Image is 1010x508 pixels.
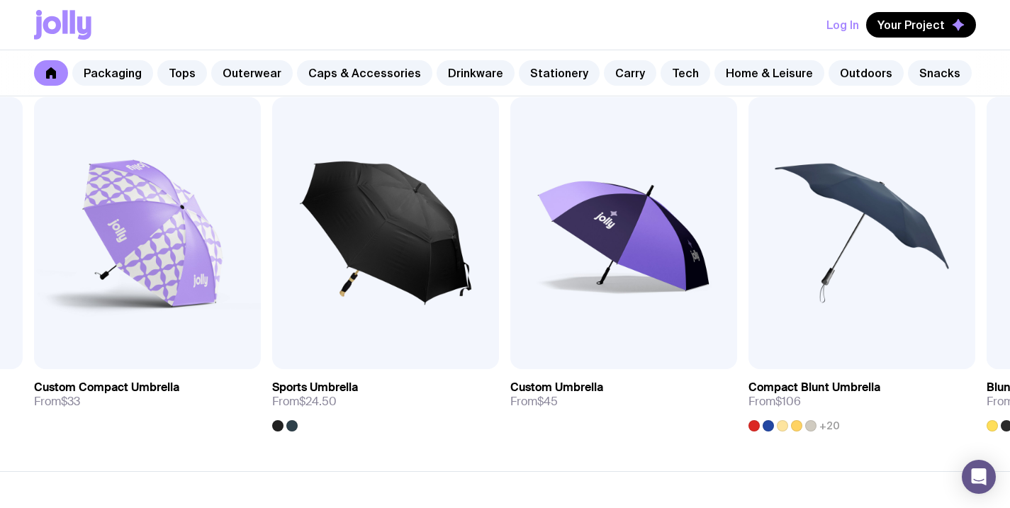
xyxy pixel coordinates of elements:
button: Your Project [866,12,976,38]
h3: Custom Compact Umbrella [34,380,179,395]
span: From [510,395,558,409]
span: $45 [537,394,558,409]
a: Caps & Accessories [297,60,432,86]
span: Your Project [877,18,945,32]
a: Compact Blunt UmbrellaFrom$106+20 [748,369,975,431]
a: Carry [604,60,656,86]
h3: Custom Umbrella [510,380,603,395]
span: From [34,395,80,409]
span: +20 [819,420,840,431]
span: $24.50 [299,394,337,409]
a: Tops [157,60,207,86]
span: $106 [775,394,801,409]
a: Snacks [908,60,972,86]
a: Outerwear [211,60,293,86]
a: Custom Compact UmbrellaFrom$33 [34,369,261,420]
h3: Sports Umbrella [272,380,358,395]
span: From [272,395,337,409]
a: Sports UmbrellaFrom$24.50 [272,369,499,431]
button: Log In [826,12,859,38]
a: Custom UmbrellaFrom$45 [510,369,737,420]
div: Open Intercom Messenger [962,460,996,494]
span: From [748,395,801,409]
a: Packaging [72,60,153,86]
h3: Compact Blunt Umbrella [748,380,880,395]
span: $33 [61,394,80,409]
a: Drinkware [437,60,515,86]
a: Tech [661,60,710,86]
a: Stationery [519,60,600,86]
a: Home & Leisure [714,60,824,86]
a: Outdoors [829,60,904,86]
